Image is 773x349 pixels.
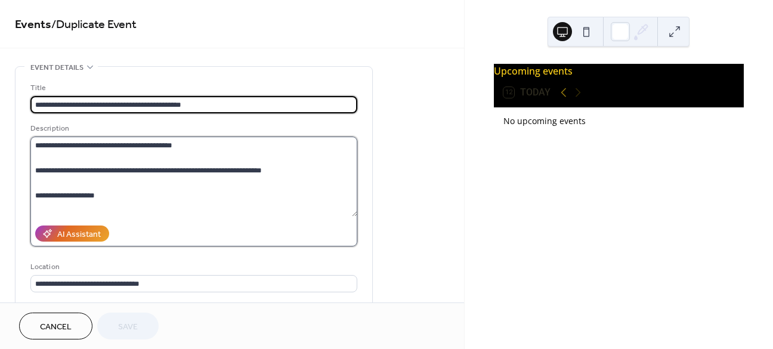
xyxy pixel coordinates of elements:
[15,13,51,36] a: Events
[35,226,109,242] button: AI Assistant
[494,64,744,78] div: Upcoming events
[30,122,355,135] div: Description
[30,261,355,273] div: Location
[51,13,137,36] span: / Duplicate Event
[57,228,101,241] div: AI Assistant
[30,82,355,94] div: Title
[503,115,734,127] div: No upcoming events
[40,321,72,333] span: Cancel
[19,313,92,339] button: Cancel
[30,61,84,74] span: Event details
